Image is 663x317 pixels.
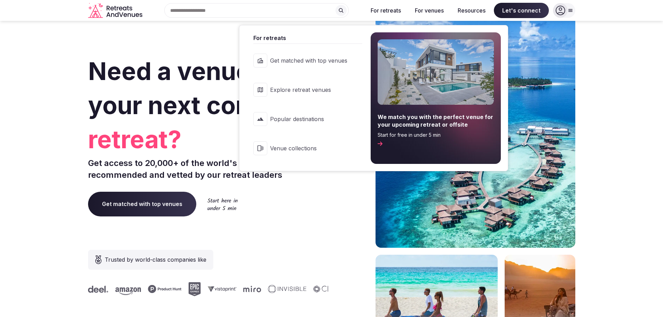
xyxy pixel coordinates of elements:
[88,122,329,157] span: retreat?
[237,285,276,293] svg: Invisible company logo
[177,286,206,292] svg: Vistaprint company logo
[88,157,329,181] p: Get access to 20,000+ of the world's top retreat venues recommended and vetted by our retreat lea...
[207,198,238,210] img: Start here in under 5 min
[452,3,491,18] button: Resources
[270,115,347,123] span: Popular destinations
[409,3,449,18] button: For venues
[371,32,501,164] a: We match you with the perfect venue for your upcoming retreat or offsiteStart for free in under 5...
[246,47,362,74] a: Get matched with top venues
[378,113,494,129] span: We match you with the perfect venue for your upcoming retreat or offsite
[253,34,362,42] span: For retreats
[246,76,362,104] a: Explore retreat venues
[88,3,144,18] a: Visit the homepage
[88,56,317,120] span: Need a venue for your next company
[270,57,347,64] span: Get matched with top venues
[494,3,549,18] span: Let's connect
[270,86,347,94] span: Explore retreat venues
[378,39,494,105] img: For retreats
[365,3,407,18] button: For retreats
[158,282,170,296] svg: Epic Games company logo
[88,192,196,216] a: Get matched with top venues
[246,105,362,133] a: Popular destinations
[315,286,335,293] svg: Deel company logo
[88,3,144,18] svg: Retreats and Venues company logo
[213,286,230,292] svg: Miro company logo
[246,134,362,162] a: Venue collections
[105,255,206,264] span: Trusted by world-class companies like
[378,132,494,138] span: Start for free in under 5 min
[270,144,347,152] span: Venue collections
